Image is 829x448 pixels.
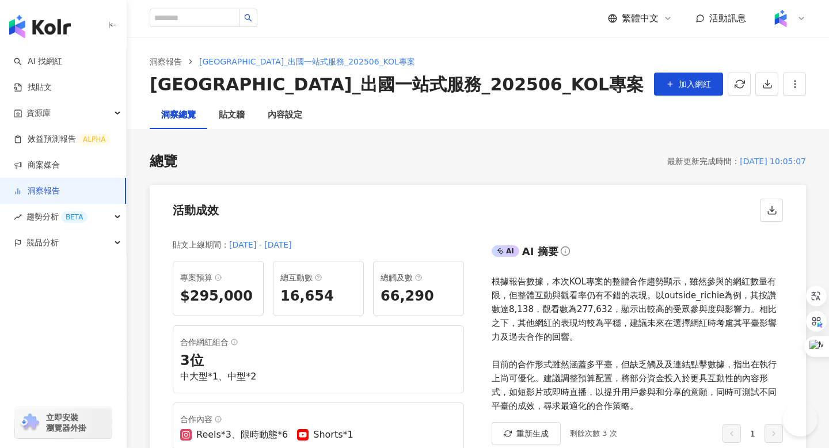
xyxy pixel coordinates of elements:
[9,15,71,38] img: logo
[654,73,723,96] button: 加入網紅
[492,275,783,413] div: 根據報告數據，本次KOL專案的整體合作趨勢顯示，雖然參與的網紅數量有限，但整體互動與觀看率仍有不錯的表現。以outside_richie為例，其按讚數達8,138，觀看數為277,632，顯示出...
[280,287,356,306] div: 16,654
[570,428,617,439] div: 剩餘次數 3 次
[18,413,41,432] img: chrome extension
[783,402,817,436] iframe: Help Scout Beacon - Open
[180,335,457,349] div: 合作網紅組合
[180,271,256,284] div: 專案預算
[219,108,245,122] div: 貼文牆
[180,351,457,371] div: 3 位
[150,152,177,172] div: 總覽
[61,211,88,223] div: BETA
[516,429,549,438] span: 重新生成
[26,230,59,256] span: 競品分析
[180,287,256,306] div: $295,000
[709,13,746,24] span: 活動訊息
[492,245,519,257] div: AI
[14,56,62,67] a: searchAI 找網紅
[679,79,711,89] span: 加入網紅
[770,7,792,29] img: Kolr%20app%20icon%20%281%29.png
[173,202,219,218] div: 活動成效
[522,244,558,259] div: AI 摘要
[173,238,229,252] div: 貼文上線期間 ：
[150,73,644,97] div: [GEOGRAPHIC_DATA]_出國一站式服務_202506_KOL專案
[229,238,292,252] div: [DATE] - [DATE]
[14,134,110,145] a: 效益預測報告ALPHA
[492,422,561,445] button: 重新生成
[199,57,415,66] span: [GEOGRAPHIC_DATA]_出國一站式服務_202506_KOL專案
[180,370,457,383] div: 中大型*1、中型*2
[313,428,353,441] div: Shorts*1
[492,242,783,265] div: AIAI 摘要
[622,12,659,25] span: 繁體中文
[244,14,252,22] span: search
[280,271,356,284] div: 總互動數
[14,82,52,93] a: 找貼文
[196,428,288,441] div: Reels*3、限時動態*6
[722,424,783,443] div: 1
[740,154,806,168] div: [DATE] 10:05:07
[147,55,184,68] a: 洞察報告
[14,185,60,197] a: 洞察報告
[15,407,112,438] a: chrome extension立即安裝 瀏覽器外掛
[14,160,60,171] a: 商案媒合
[46,412,86,433] span: 立即安裝 瀏覽器外掛
[667,154,740,168] div: 最新更新完成時間 ：
[26,204,88,230] span: 趨勢分析
[180,412,457,426] div: 合作內容
[268,108,302,122] div: 內容設定
[381,287,457,306] div: 66,290
[14,213,22,221] span: rise
[161,108,196,122] div: 洞察總覽
[26,100,51,126] span: 資源庫
[381,271,457,284] div: 總觸及數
